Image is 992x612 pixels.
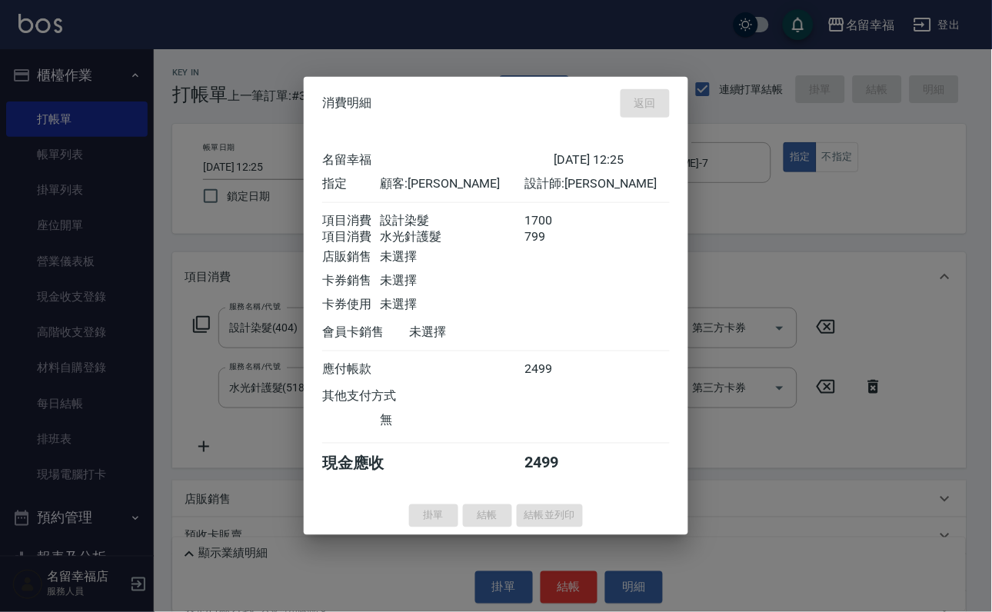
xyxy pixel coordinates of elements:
div: 2499 [525,361,583,377]
div: 現金應收 [322,453,409,474]
span: 消費明細 [322,95,371,111]
div: 應付帳款 [322,361,380,377]
div: 無 [380,412,524,428]
div: 指定 [322,175,380,191]
div: 未選擇 [409,324,554,340]
div: 799 [525,228,583,244]
div: 未選擇 [380,296,524,312]
div: [DATE] 12:25 [554,151,670,168]
div: 1700 [525,212,583,228]
div: 店販銷售 [322,248,380,264]
div: 卡券銷售 [322,272,380,288]
div: 卡券使用 [322,296,380,312]
div: 未選擇 [380,272,524,288]
div: 水光針護髮 [380,228,524,244]
div: 其他支付方式 [322,388,438,404]
div: 會員卡銷售 [322,324,409,340]
div: 名留幸福 [322,151,554,168]
div: 項目消費 [322,212,380,228]
div: 顧客: [PERSON_NAME] [380,175,524,191]
div: 設計師: [PERSON_NAME] [525,175,670,191]
div: 2499 [525,453,583,474]
div: 設計染髮 [380,212,524,228]
div: 未選擇 [380,248,524,264]
div: 項目消費 [322,228,380,244]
